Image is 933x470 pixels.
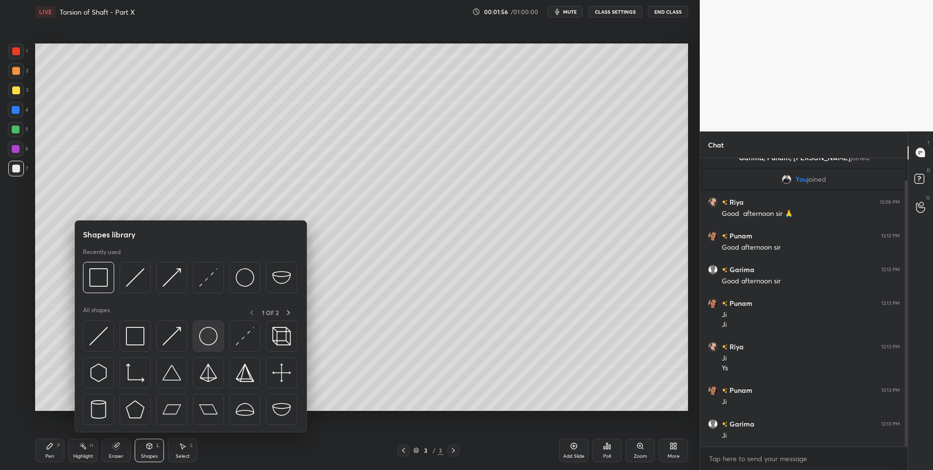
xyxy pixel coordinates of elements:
h4: Torsion of Shaft - Part X [60,7,135,17]
img: default.png [708,264,718,274]
div: 3 [421,448,431,453]
div: 3 [8,83,28,98]
img: ad9b1ca7378248a280ec44d6413dd476.jpg [708,385,718,395]
div: 12:13 PM [881,343,900,349]
p: G [926,194,930,201]
div: Ji [722,354,900,363]
img: svg+xml;charset=utf-8,%3Csvg%20xmlns%3D%22http%3A%2F%2Fwww.w3.org%2F2000%2Fsvg%22%20width%3D%2236... [236,268,254,287]
img: svg+xml;charset=utf-8,%3Csvg%20xmlns%3D%22http%3A%2F%2Fwww.w3.org%2F2000%2Fsvg%22%20width%3D%2235... [272,327,291,345]
p: T [927,139,930,147]
img: no-rating-badge.077c3623.svg [722,234,728,239]
img: svg+xml;charset=utf-8,%3Csvg%20xmlns%3D%22http%3A%2F%2Fwww.w3.org%2F2000%2Fsvg%22%20width%3D%2244... [162,400,181,419]
p: All shapes [83,306,110,319]
img: svg+xml;charset=utf-8,%3Csvg%20xmlns%3D%22http%3A%2F%2Fwww.w3.org%2F2000%2Fsvg%22%20width%3D%2230... [89,363,108,382]
h6: Riya [728,197,744,207]
div: Pen [45,454,54,459]
div: 12:13 PM [881,300,900,306]
div: P [57,443,60,448]
span: mute [563,8,577,15]
img: 9a58a05a9ad6482a82cd9b5ca215b066.jpg [708,342,718,351]
img: 9a58a05a9ad6482a82cd9b5ca215b066.jpg [708,197,718,207]
div: 5 [8,122,28,137]
button: mute [548,6,583,18]
div: 12:12 PM [881,266,900,272]
div: LIVE [35,6,56,18]
div: Ys [722,363,900,373]
img: no-rating-badge.077c3623.svg [722,344,728,350]
div: 12:12 PM [881,233,900,238]
div: 1 [8,43,28,59]
div: Good afternoon sir 🙏 [722,209,900,219]
h6: Riya [728,342,744,352]
img: no-rating-badge.077c3623.svg [722,267,728,273]
div: Highlight [73,454,93,459]
div: 12:13 PM [881,387,900,393]
img: svg+xml;charset=utf-8,%3Csvg%20xmlns%3D%22http%3A%2F%2Fwww.w3.org%2F2000%2Fsvg%22%20width%3D%2234... [89,268,108,287]
div: L [157,443,160,448]
img: ad9b1ca7378248a280ec44d6413dd476.jpg [708,298,718,308]
div: 4 [8,102,28,118]
div: 12:13 PM [881,421,900,427]
div: Poll [603,454,611,459]
div: Ji [722,397,900,407]
img: svg+xml;charset=utf-8,%3Csvg%20xmlns%3D%22http%3A%2F%2Fwww.w3.org%2F2000%2Fsvg%22%20width%3D%2234... [199,363,218,382]
img: svg+xml;charset=utf-8,%3Csvg%20xmlns%3D%22http%3A%2F%2Fwww.w3.org%2F2000%2Fsvg%22%20width%3D%2230... [236,327,254,345]
img: svg+xml;charset=utf-8,%3Csvg%20xmlns%3D%22http%3A%2F%2Fwww.w3.org%2F2000%2Fsvg%22%20width%3D%2230... [126,268,144,287]
img: svg+xml;charset=utf-8,%3Csvg%20xmlns%3D%22http%3A%2F%2Fwww.w3.org%2F2000%2Fsvg%22%20width%3D%2234... [126,327,144,345]
div: 12:09 PM [880,199,900,205]
div: Ji [722,310,900,320]
img: no-rating-badge.077c3623.svg [722,388,728,393]
h6: Punam [728,385,752,395]
p: Garima, Punam, [PERSON_NAME] [709,154,899,162]
h6: Garima [728,419,754,429]
div: Good afternoon sir [722,243,900,253]
div: Eraser [109,454,123,459]
h6: Punam [728,298,752,308]
img: svg+xml;charset=utf-8,%3Csvg%20xmlns%3D%22http%3A%2F%2Fwww.w3.org%2F2000%2Fsvg%22%20width%3D%2230... [162,327,181,345]
p: D [927,167,930,174]
img: svg+xml;charset=utf-8,%3Csvg%20xmlns%3D%22http%3A%2F%2Fwww.w3.org%2F2000%2Fsvg%22%20width%3D%2238... [162,363,181,382]
div: Add Slide [563,454,585,459]
span: joined [807,175,826,183]
div: Good afternoon sir [722,277,900,286]
img: svg+xml;charset=utf-8,%3Csvg%20xmlns%3D%22http%3A%2F%2Fwww.w3.org%2F2000%2Fsvg%22%20width%3D%2230... [162,268,181,287]
h6: Punam [728,231,752,241]
img: svg+xml;charset=utf-8,%3Csvg%20xmlns%3D%22http%3A%2F%2Fwww.w3.org%2F2000%2Fsvg%22%20width%3D%2230... [199,268,218,287]
div: H [90,443,93,448]
button: CLASS SETTINGS [588,6,642,18]
div: S [190,443,193,448]
span: You [795,175,807,183]
p: Chat [700,132,731,158]
button: End Class [648,6,688,18]
p: Recently used [83,248,121,256]
div: More [668,454,680,459]
img: svg+xml;charset=utf-8,%3Csvg%20xmlns%3D%22http%3A%2F%2Fwww.w3.org%2F2000%2Fsvg%22%20width%3D%2238... [272,400,291,419]
img: no-rating-badge.077c3623.svg [722,422,728,427]
img: svg+xml;charset=utf-8,%3Csvg%20xmlns%3D%22http%3A%2F%2Fwww.w3.org%2F2000%2Fsvg%22%20width%3D%2230... [89,327,108,345]
img: default.png [708,419,718,428]
img: svg+xml;charset=utf-8,%3Csvg%20xmlns%3D%22http%3A%2F%2Fwww.w3.org%2F2000%2Fsvg%22%20width%3D%2244... [199,400,218,419]
div: Shapes [141,454,158,459]
img: no-rating-badge.077c3623.svg [722,301,728,306]
div: 6 [8,141,28,157]
img: svg+xml;charset=utf-8,%3Csvg%20xmlns%3D%22http%3A%2F%2Fwww.w3.org%2F2000%2Fsvg%22%20width%3D%2238... [236,400,254,419]
div: grid [700,158,908,447]
div: Ji [722,320,900,330]
h6: Garima [728,264,754,275]
div: Ji [722,431,900,441]
img: svg+xml;charset=utf-8,%3Csvg%20xmlns%3D%22http%3A%2F%2Fwww.w3.org%2F2000%2Fsvg%22%20width%3D%2234... [126,400,144,419]
img: svg+xml;charset=utf-8,%3Csvg%20xmlns%3D%22http%3A%2F%2Fwww.w3.org%2F2000%2Fsvg%22%20width%3D%2228... [89,400,108,419]
img: svg+xml;charset=utf-8,%3Csvg%20xmlns%3D%22http%3A%2F%2Fwww.w3.org%2F2000%2Fsvg%22%20width%3D%2234... [236,363,254,382]
div: / [433,448,436,453]
h5: Shapes library [83,229,136,240]
img: svg+xml;charset=utf-8,%3Csvg%20xmlns%3D%22http%3A%2F%2Fwww.w3.org%2F2000%2Fsvg%22%20width%3D%2238... [272,268,291,287]
img: svg+xml;charset=utf-8,%3Csvg%20xmlns%3D%22http%3A%2F%2Fwww.w3.org%2F2000%2Fsvg%22%20width%3D%2236... [199,327,218,345]
img: svg+xml;charset=utf-8,%3Csvg%20xmlns%3D%22http%3A%2F%2Fwww.w3.org%2F2000%2Fsvg%22%20width%3D%2233... [126,363,144,382]
div: 3 [438,446,444,455]
div: 2 [8,63,28,79]
div: Select [176,454,190,459]
img: 3a38f146e3464b03b24dd93f76ec5ac5.jpg [782,174,791,184]
div: 7 [8,161,28,176]
span: joined [851,153,870,162]
p: 1 OF 2 [262,309,279,317]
